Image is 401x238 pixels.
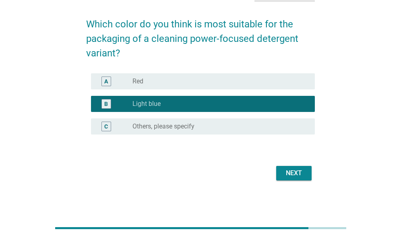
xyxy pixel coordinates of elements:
[283,168,305,178] div: Next
[132,122,194,130] label: Others, please specify
[132,77,143,85] label: Red
[276,166,312,180] button: Next
[104,122,108,130] div: C
[86,9,315,60] h2: Which color do you think is most suitable for the packaging of a cleaning power-focused detergent...
[104,77,108,85] div: A
[132,100,161,108] label: Light blue
[104,99,108,108] div: B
